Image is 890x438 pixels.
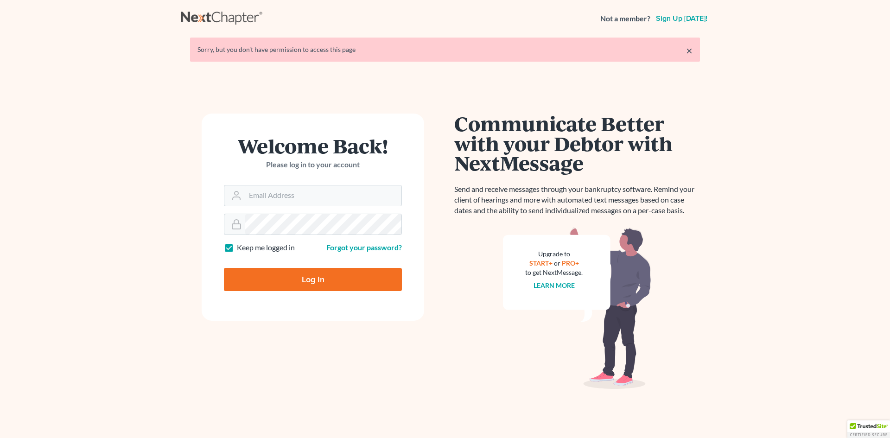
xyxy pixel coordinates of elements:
h1: Welcome Back! [224,136,402,156]
a: Forgot your password? [326,243,402,252]
a: START+ [529,259,553,267]
strong: Not a member? [600,13,650,24]
a: PRO+ [562,259,579,267]
h1: Communicate Better with your Debtor with NextMessage [454,114,700,173]
div: Upgrade to [525,249,583,259]
div: Sorry, but you don't have permission to access this page [197,45,693,54]
input: Log In [224,268,402,291]
label: Keep me logged in [237,242,295,253]
p: Please log in to your account [224,159,402,170]
img: nextmessage_bg-59042aed3d76b12b5cd301f8e5b87938c9018125f34e5fa2b7a6b67550977c72.svg [503,227,651,389]
a: Sign up [DATE]! [654,15,709,22]
div: to get NextMessage. [525,268,583,277]
input: Email Address [245,185,401,206]
a: Learn more [534,281,575,289]
span: or [554,259,560,267]
div: TrustedSite Certified [847,420,890,438]
p: Send and receive messages through your bankruptcy software. Remind your client of hearings and mo... [454,184,700,216]
a: × [686,45,693,56]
